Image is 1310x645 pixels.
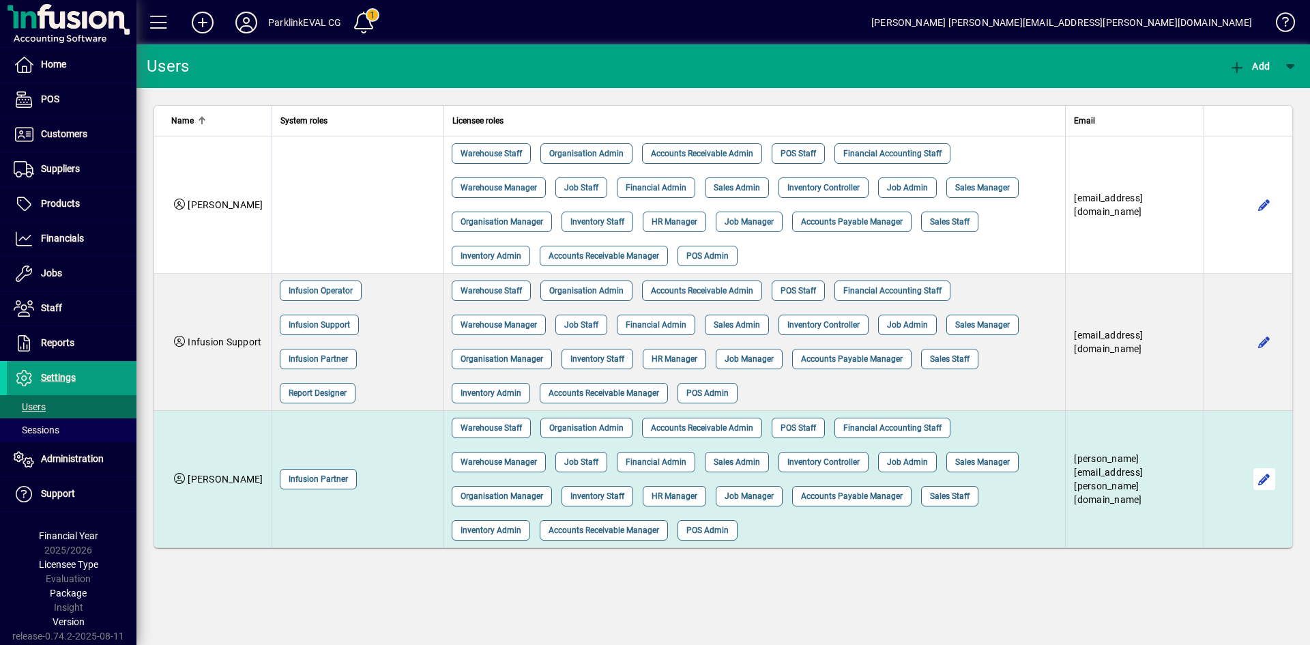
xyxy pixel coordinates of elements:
span: Financial Accounting Staff [843,147,942,160]
span: Email [1074,113,1095,128]
a: Knowledge Base [1266,3,1293,47]
button: Add [181,10,224,35]
span: Staff [41,302,62,313]
span: Job Admin [887,318,928,332]
a: Jobs [7,257,136,291]
span: [PERSON_NAME] [188,199,263,210]
span: Accounts Payable Manager [801,352,903,366]
span: Accounts Receivable Admin [651,147,753,160]
span: Infusion Support [188,336,261,347]
span: Sales Staff [930,215,970,229]
span: Inventory Controller [787,318,860,332]
span: Inventory Staff [570,352,624,366]
span: [EMAIL_ADDRESS][DOMAIN_NAME] [1074,192,1143,217]
span: Administration [41,453,104,464]
span: Products [41,198,80,209]
span: Sales Admin [714,455,760,469]
span: Sales Staff [930,352,970,366]
span: Job Staff [564,181,598,195]
span: Warehouse Manager [461,181,537,195]
button: Profile [224,10,268,35]
a: Staff [7,291,136,326]
span: POS [41,94,59,104]
span: Licensee Type [39,559,98,570]
span: Financial Accounting Staff [843,421,942,435]
span: Job Manager [725,215,774,229]
a: Users [7,395,136,418]
div: ParklinkEVAL CG [268,12,342,33]
span: Inventory Controller [787,455,860,469]
span: Accounts Receivable Manager [549,249,659,263]
span: Home [41,59,66,70]
span: Accounts Receivable Manager [549,386,659,400]
span: Warehouse Staff [461,147,522,160]
span: Accounts Payable Manager [801,215,903,229]
div: Users [147,55,205,77]
span: Warehouse Manager [461,318,537,332]
span: POS Staff [781,284,816,298]
button: Edit [1253,331,1275,353]
a: Sessions [7,418,136,442]
span: Job Staff [564,455,598,469]
span: [PERSON_NAME][EMAIL_ADDRESS][PERSON_NAME][DOMAIN_NAME] [1074,453,1143,505]
span: Accounts Receivable Admin [651,421,753,435]
span: POS Admin [686,386,729,400]
span: Job Staff [564,318,598,332]
span: Financial Admin [626,181,686,195]
span: HR Manager [652,352,697,366]
a: Customers [7,117,136,152]
span: Organisation Manager [461,489,543,503]
span: Sales Staff [930,489,970,503]
div: [PERSON_NAME] [PERSON_NAME][EMAIL_ADDRESS][PERSON_NAME][DOMAIN_NAME] [871,12,1252,33]
span: Sales Manager [955,318,1010,332]
span: Customers [41,128,87,139]
span: Organisation Admin [549,284,624,298]
span: Sales Manager [955,181,1010,195]
span: Financial Admin [626,318,686,332]
button: Edit [1253,194,1275,216]
span: Warehouse Staff [461,284,522,298]
span: Jobs [41,268,62,278]
span: [EMAIL_ADDRESS][DOMAIN_NAME] [1074,330,1143,354]
span: Financial Year [39,530,98,541]
span: Financial Accounting Staff [843,284,942,298]
span: Accounts Receivable Admin [651,284,753,298]
span: POS Staff [781,147,816,160]
span: Organisation Admin [549,147,624,160]
a: POS [7,83,136,117]
span: Name [171,113,194,128]
span: Reports [41,337,74,348]
span: Sales Admin [714,181,760,195]
span: Financial Admin [626,455,686,469]
span: Suppliers [41,163,80,174]
span: Organisation Manager [461,215,543,229]
span: HR Manager [652,215,697,229]
span: Inventory Admin [461,524,521,537]
span: Infusion Partner [289,472,348,486]
a: Support [7,477,136,511]
a: Home [7,48,136,82]
span: Job Manager [725,352,774,366]
span: Package [50,588,87,599]
span: POS Staff [781,421,816,435]
span: Sales Manager [955,455,1010,469]
span: Warehouse Manager [461,455,537,469]
span: HR Manager [652,489,697,503]
button: Edit [1253,468,1275,490]
span: Accounts Payable Manager [801,489,903,503]
span: Accounts Receivable Manager [549,524,659,537]
span: Users [14,401,46,412]
span: Support [41,488,75,499]
span: Organisation Manager [461,352,543,366]
span: [PERSON_NAME] [188,474,263,485]
span: Settings [41,372,76,383]
span: Warehouse Staff [461,421,522,435]
span: Inventory Staff [570,215,624,229]
span: Infusion Partner [289,352,348,366]
span: POS Admin [686,524,729,537]
span: Financials [41,233,84,244]
span: Inventory Controller [787,181,860,195]
span: Organisation Admin [549,421,624,435]
div: Name [171,113,263,128]
span: System roles [280,113,327,128]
